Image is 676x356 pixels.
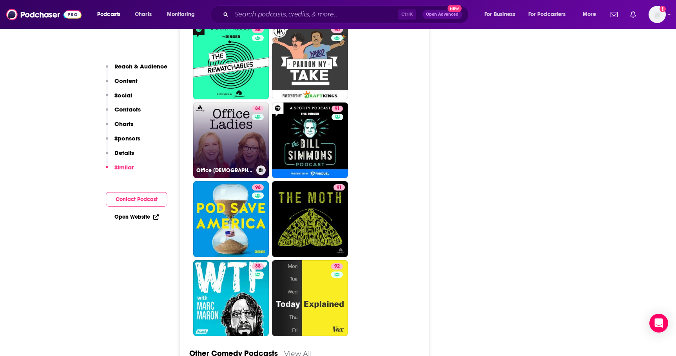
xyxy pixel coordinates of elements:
a: 88 [252,27,264,33]
a: 90 [331,27,343,33]
button: Open AdvancedNew [422,10,462,19]
a: Show notifications dropdown [627,8,639,21]
button: Show profile menu [649,6,666,23]
span: New [448,5,462,12]
span: For Business [484,9,515,20]
p: Social [114,92,132,99]
span: 92 [334,263,340,270]
span: 96 [255,184,261,192]
a: 84Office [DEMOGRAPHIC_DATA] [193,102,269,178]
span: 88 [255,263,261,270]
button: Similar [106,164,134,178]
button: Charts [106,120,133,135]
span: More [583,9,596,20]
a: Charts [130,8,156,21]
button: Content [106,77,138,92]
button: Sponsors [106,135,140,149]
p: Reach & Audience [114,63,167,70]
span: Monitoring [167,9,195,20]
a: 88 [193,23,269,99]
button: open menu [161,8,205,21]
span: Logged in as Ashley_Beenen [649,6,666,23]
a: 96 [193,181,269,257]
span: 88 [255,26,261,34]
a: 90 [272,23,348,99]
div: Search podcasts, credits, & more... [217,5,476,23]
span: 91 [335,105,340,113]
a: 88 [252,263,264,270]
a: 91 [332,106,343,112]
button: Contact Podcast [106,192,167,207]
button: Social [106,92,132,106]
p: Contacts [114,106,141,113]
a: 96 [252,184,264,191]
img: Podchaser - Follow, Share and Rate Podcasts [6,7,82,22]
p: Similar [114,164,134,171]
img: User Profile [649,6,666,23]
span: Podcasts [97,9,120,20]
button: open menu [577,8,606,21]
button: Reach & Audience [106,63,167,77]
a: 88 [193,260,269,336]
a: 92 [272,260,348,336]
input: Search podcasts, credits, & more... [232,8,398,21]
a: 84 [252,106,264,112]
span: Open Advanced [426,13,459,16]
button: Contacts [106,106,141,120]
a: Show notifications dropdown [607,8,621,21]
span: 91 [337,184,342,192]
span: For Podcasters [528,9,566,20]
div: Open Intercom Messenger [649,314,668,333]
a: 91 [272,102,348,178]
p: Charts [114,120,133,128]
svg: Add a profile image [660,6,666,12]
p: Details [114,149,134,156]
button: open menu [92,8,130,21]
p: Sponsors [114,135,140,142]
p: Content [114,77,138,85]
span: Ctrl K [398,9,416,20]
a: 91 [272,181,348,257]
a: 92 [331,263,343,270]
h3: Office [DEMOGRAPHIC_DATA] [196,167,253,174]
a: 91 [333,184,345,191]
button: Details [106,149,134,164]
button: open menu [479,8,525,21]
a: Open Website [114,214,159,220]
span: Charts [135,9,152,20]
span: 90 [334,26,340,34]
span: 84 [255,105,261,113]
button: open menu [523,8,577,21]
